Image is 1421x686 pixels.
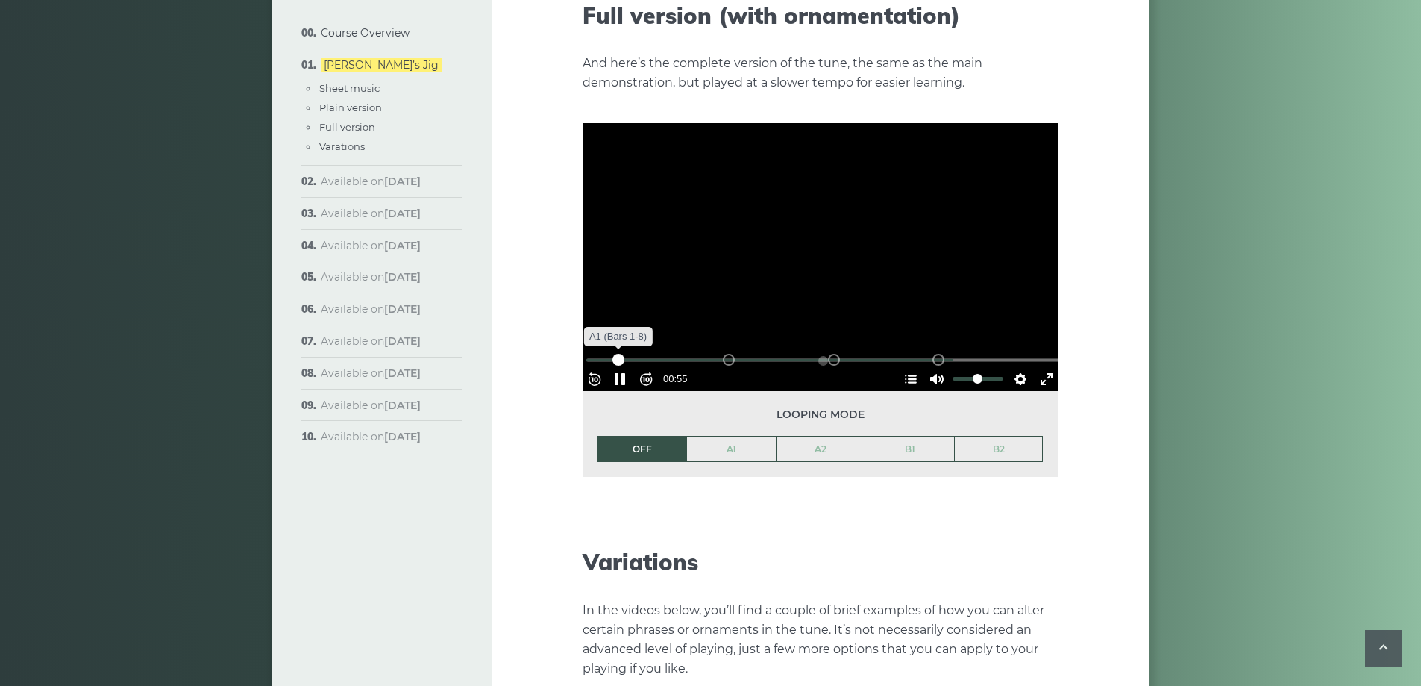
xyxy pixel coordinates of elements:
span: Available on [321,239,421,252]
p: And here’s the complete version of the tune, the same as the main demonstration, but played at a ... [583,54,1058,93]
a: B1 [865,437,954,462]
a: A2 [777,437,865,462]
span: Looping mode [597,406,1044,423]
p: In the videos below, you’ll find a couple of brief examples of how you can alter certain phrases ... [583,601,1058,679]
a: Sheet music [319,82,380,94]
a: Full version [319,121,375,133]
span: Available on [321,270,421,284]
strong: [DATE] [384,430,421,443]
a: Plain version [319,102,382,113]
strong: [DATE] [384,399,421,412]
span: Available on [321,302,421,316]
span: Available on [321,367,421,380]
strong: [DATE] [384,270,421,284]
a: Course Overview [321,26,410,40]
strong: [DATE] [384,175,421,188]
span: Available on [321,334,421,348]
strong: [DATE] [384,302,421,316]
h2: Full version (with ornamentation) [583,2,1058,29]
strong: [DATE] [384,367,421,380]
a: Varations [319,140,365,152]
strong: [DATE] [384,207,421,220]
span: Available on [321,207,421,220]
a: A1 [687,437,776,462]
strong: [DATE] [384,239,421,252]
a: [PERSON_NAME]’s Jig [321,58,442,72]
span: Available on [321,175,421,188]
span: Available on [321,430,421,443]
strong: [DATE] [384,334,421,348]
span: Available on [321,399,421,412]
h2: Variations [583,549,1058,576]
a: B2 [955,437,1043,462]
